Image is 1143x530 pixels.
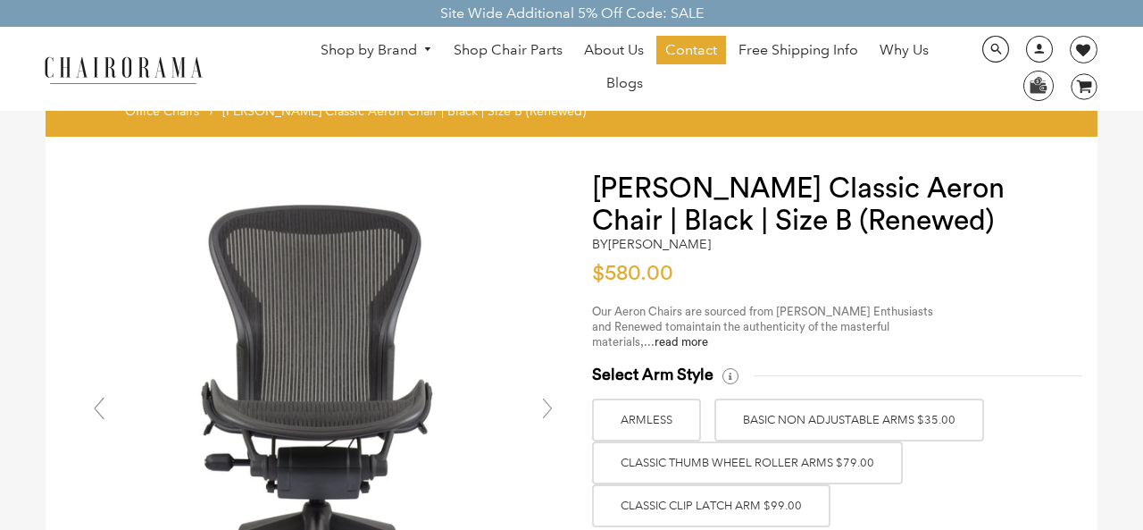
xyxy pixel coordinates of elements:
[592,442,903,484] label: Classic Thumb Wheel Roller Arms $79.00
[34,54,213,85] img: chairorama
[880,41,929,60] span: Why Us
[445,36,571,64] a: Shop Chair Parts
[575,36,653,64] a: About Us
[606,74,643,93] span: Blogs
[714,399,984,442] label: BASIC NON ADJUSTABLE ARMS $35.00
[730,36,867,64] a: Free Shipping Info
[1024,72,1052,98] img: WhatsApp_Image_2024-07-12_at_16.23.01.webp
[125,103,592,128] nav: breadcrumbs
[454,41,563,60] span: Shop Chair Parts
[665,41,717,60] span: Contact
[597,69,652,97] a: Blogs
[592,484,830,527] label: Classic Clip Latch Arm $99.00
[592,306,933,332] span: Our Aeron Chairs are sourced from [PERSON_NAME] Enthusiasts and Renewed to
[592,263,673,284] span: $580.00
[871,36,938,64] a: Why Us
[592,237,711,252] h2: by
[288,36,960,102] nav: DesktopNavigation
[592,365,713,385] span: Select Arm Style
[608,236,711,252] a: [PERSON_NAME]
[655,336,708,348] a: read more
[312,37,442,64] a: Shop by Brand
[656,36,726,64] a: Contact
[738,41,858,60] span: Free Shipping Info
[592,321,889,348] span: maintain the authenticity of the masterful materials,...
[592,399,701,442] label: ARMLESS
[592,172,1062,237] h1: [PERSON_NAME] Classic Aeron Chair | Black | Size B (Renewed)
[584,41,644,60] span: About Us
